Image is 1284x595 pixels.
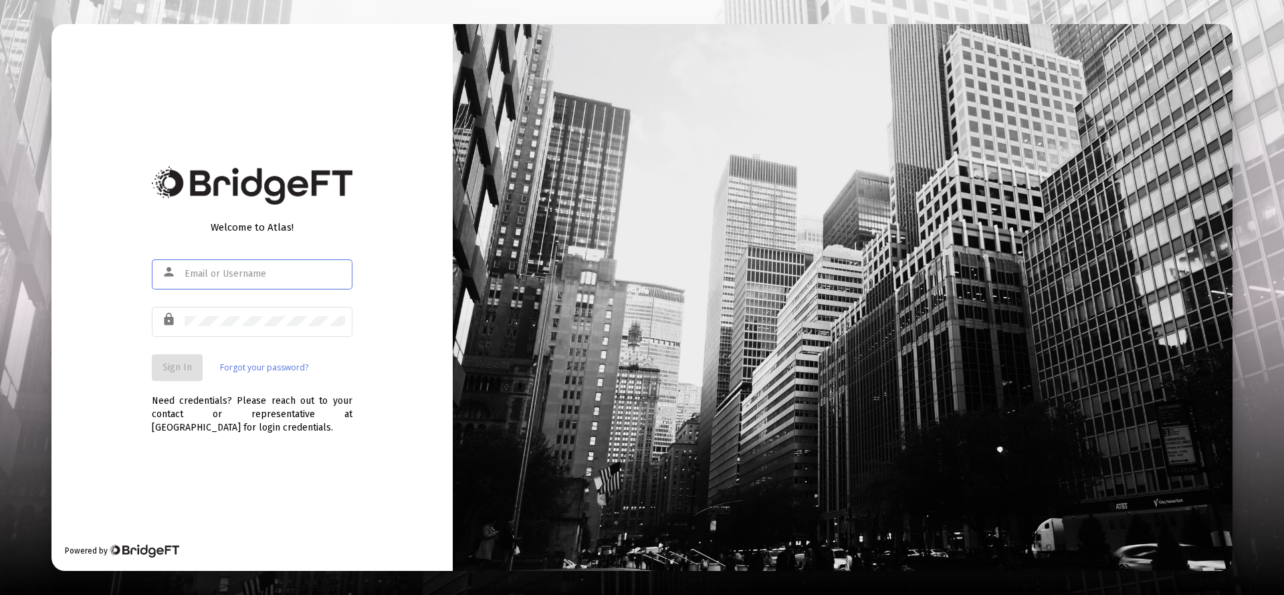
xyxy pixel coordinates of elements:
mat-icon: lock [162,312,178,328]
img: Bridge Financial Technology Logo [109,544,179,558]
div: Powered by [65,544,179,558]
div: Need credentials? Please reach out to your contact or representative at [GEOGRAPHIC_DATA] for log... [152,381,352,435]
a: Forgot your password? [220,361,308,374]
span: Sign In [163,362,192,373]
img: Bridge Financial Technology Logo [152,166,352,205]
button: Sign In [152,354,203,381]
div: Welcome to Atlas! [152,221,352,234]
input: Email or Username [185,269,345,279]
mat-icon: person [162,264,178,280]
